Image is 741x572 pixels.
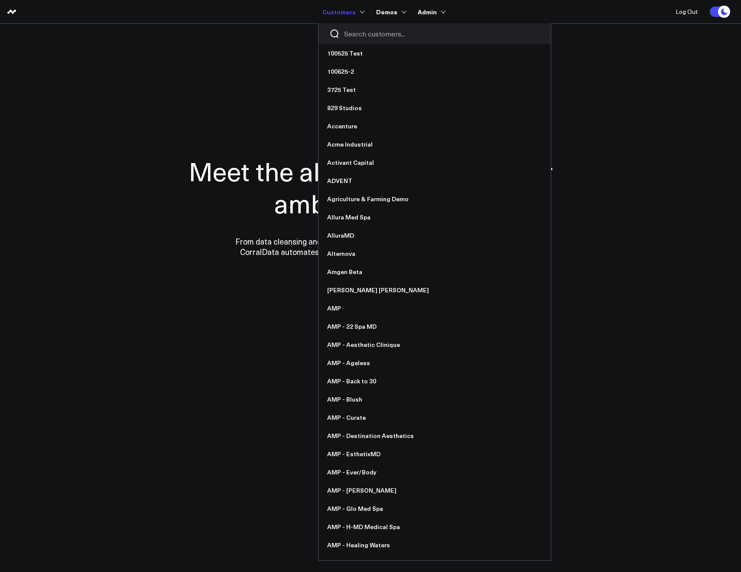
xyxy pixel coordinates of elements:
[318,44,551,62] a: 100525 Test
[318,263,551,281] a: Amgen Beta
[329,29,340,39] button: Search customers button
[318,172,551,190] a: ADVENT
[376,4,405,20] a: Demos
[318,62,551,81] a: 100625-2
[318,536,551,554] a: AMP - Healing Waters
[318,281,551,299] a: [PERSON_NAME] [PERSON_NAME]
[318,463,551,481] a: AMP - Ever/Body
[344,29,540,39] input: Search customers input
[318,336,551,354] a: AMP - Aesthetic Clinique
[318,518,551,536] a: AMP - H-MD Medical Spa
[318,226,551,245] a: AlluraMD
[318,390,551,409] a: AMP - Blush
[318,409,551,427] a: AMP - Curate
[318,245,551,263] a: Alternova
[318,99,551,117] a: 829 Studios
[318,372,551,390] a: AMP - Back to 30
[318,208,551,226] a: Allura Med Spa
[322,4,363,20] a: Customers
[318,427,551,445] a: AMP - Destination Aesthetics
[318,299,551,317] a: AMP
[318,117,551,135] a: Accenture
[217,236,524,257] p: From data cleansing and integration to personalized dashboards and insights, CorralData automates...
[418,4,444,20] a: Admin
[318,317,551,336] a: AMP - 22 Spa MD
[318,445,551,463] a: AMP - EsthetixMD
[158,155,583,219] h1: Meet the all-in-one data hub for ambitious teams
[318,190,551,208] a: Agriculture & Farming Demo
[318,500,551,518] a: AMP - Glo Med Spa
[318,81,551,99] a: 3725 Test
[318,481,551,500] a: AMP - [PERSON_NAME]
[318,354,551,372] a: AMP - Ageless
[318,135,551,154] a: Acme Industrial
[318,154,551,172] a: Activant Capital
